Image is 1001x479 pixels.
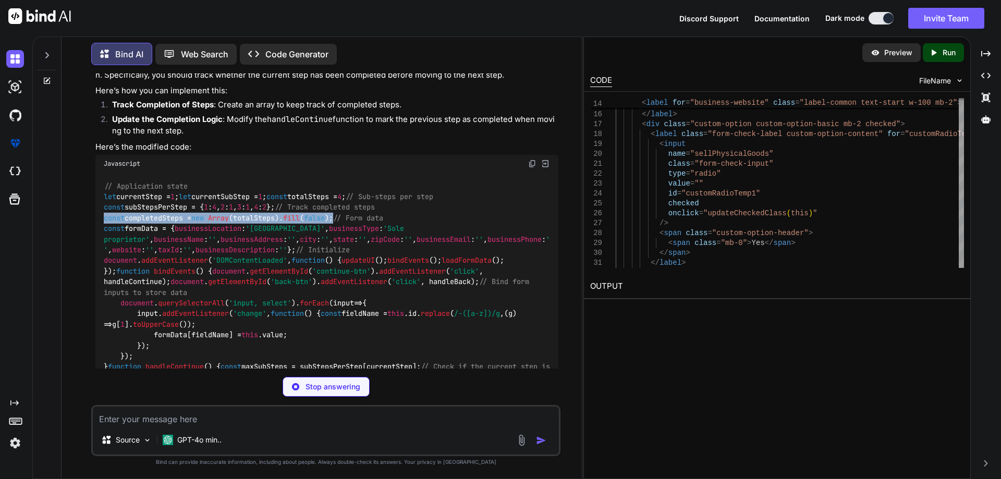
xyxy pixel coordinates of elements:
span: "sellPhysicalGoods" [690,150,773,158]
span: Discord Support [679,14,739,23]
span: checked [668,199,699,207]
span: const [266,192,287,201]
span: false [304,213,325,223]
span: "custom-option custom-option-basic mb-2 checked" [690,120,900,128]
span: = [699,209,703,217]
span: loadFormData [442,256,492,265]
span: 2 [262,203,266,212]
div: 19 [590,139,602,149]
img: settings [6,434,24,452]
span: getElementById [250,266,308,276]
span: span [773,239,791,247]
span: 'click' [450,266,479,276]
span: </ [660,249,668,257]
span: '' [358,235,367,244]
span: > [747,239,751,247]
span: '[GEOGRAPHIC_DATA]' [246,224,325,234]
span: // Bind form inputs to store data [104,277,533,297]
span: businessLocation [175,224,241,234]
img: icon [536,435,546,446]
p: Stop answering [306,382,360,392]
img: Open in Browser [541,159,550,168]
p: Web Search [181,48,228,60]
span: bindEvents [154,266,196,276]
p: Code Generator [265,48,328,60]
span: toUpperCase [133,320,179,329]
span: FileName [919,76,951,86]
strong: Track Completion of Steps [112,100,214,109]
span: 'input, select' [229,298,291,308]
span: for [887,130,900,138]
span: businessAddress [221,235,283,244]
p: GPT-4o min.. [177,435,222,445]
span: replace [421,309,450,318]
span: > [681,259,686,267]
span: = [686,169,690,178]
span: 2 [221,203,225,212]
span: function [116,266,150,276]
span: this [387,309,404,318]
span: '' [279,245,287,254]
div: 24 [590,189,602,199]
span: businessName [154,235,204,244]
span: this [241,330,258,339]
span: class [681,130,703,138]
span: updateUI [341,256,375,265]
p: Run [943,47,956,58]
span: businessType [329,224,379,234]
span: 'change' [233,309,266,318]
span: function [108,362,141,372]
span: < [642,120,646,128]
span: querySelectorAll [158,298,225,308]
img: Bind AI [8,8,71,24]
span: label [646,99,668,107]
span: // Form data [333,213,383,223]
span: "business-website" [690,99,769,107]
span: < [642,99,646,107]
span: state [333,235,354,244]
span: > [686,249,690,257]
span: '' [287,235,296,244]
span: website [112,245,141,254]
img: preview [871,48,880,57]
p: Bind AI [115,48,143,60]
span: const [321,309,341,318]
span: '' [404,235,412,244]
span: new [191,213,204,223]
span: 1 [246,203,250,212]
span: </ [764,239,773,247]
span: getElementById [208,277,266,287]
span: ) [808,209,812,217]
span: handleContinue [145,362,204,372]
span: // Initialize [296,245,350,254]
span: 'Sole proprietor' [104,224,408,244]
span: businessDescription [196,245,275,254]
span: 1 [120,320,125,329]
span: label [660,259,681,267]
span: 4 [337,192,341,201]
li: : Modify the function to mark the previous step as completed when moving to the next step. [104,114,558,137]
span: g [508,309,512,318]
span: 'continue-btn' [312,266,371,276]
div: 22 [590,169,602,179]
img: GPT-4o mini [163,435,173,445]
img: Pick Models [143,436,152,445]
span: span [668,249,686,257]
span: < [660,229,664,237]
span: 'back-btn' [271,277,312,287]
span: // Application state [104,181,188,191]
span: 1 [258,192,262,201]
span: > [791,239,795,247]
img: attachment [516,434,528,446]
p: Here’s how you can implement this: [95,85,558,97]
span: type [668,169,686,178]
span: = [690,179,694,188]
p: Source [116,435,140,445]
button: Documentation [754,13,810,24]
div: 16 [590,109,602,119]
p: Bind can provide inaccurate information, including about people. Always double-check its answers.... [91,458,560,466]
span: "form-check-input" [694,159,773,168]
span: zipCode [371,235,400,244]
span: = [795,99,799,107]
li: : Create an array to keep track of completed steps. [104,99,558,114]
